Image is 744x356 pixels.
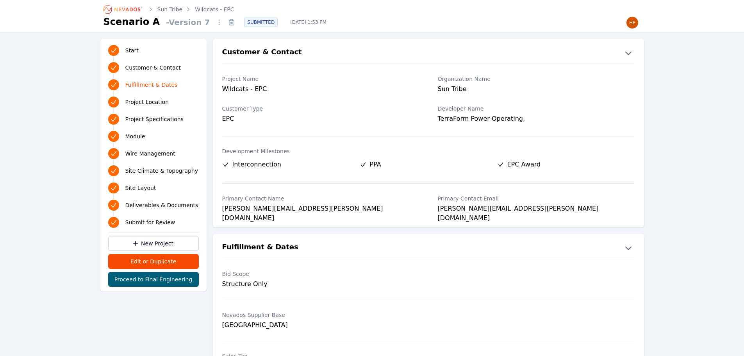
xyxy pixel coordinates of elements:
[195,5,234,13] a: Wildcats - EPC
[125,184,156,192] span: Site Layout
[125,201,198,209] span: Deliverables & Documents
[222,75,419,83] label: Project Name
[222,311,419,319] label: Nevados Supplier Base
[125,98,169,106] span: Project Location
[125,132,145,140] span: Module
[157,5,183,13] a: Sun Tribe
[125,218,175,226] span: Submit for Review
[438,105,635,113] label: Developer Name
[125,115,184,123] span: Project Specifications
[108,236,199,251] a: New Project
[125,150,175,157] span: Wire Management
[108,254,199,269] button: Edit or Duplicate
[125,167,198,175] span: Site Climate & Topography
[284,19,333,25] span: [DATE] 1:53 PM
[232,160,281,169] span: Interconnection
[108,43,199,229] nav: Progress
[125,47,139,54] span: Start
[244,18,278,27] div: SUBMITTED
[125,81,178,89] span: Fulfillment & Dates
[438,195,635,202] label: Primary Contact Email
[222,204,419,215] div: [PERSON_NAME][EMAIL_ADDRESS][PERSON_NAME][DOMAIN_NAME]
[438,114,635,125] div: TerraForm Power Operating,
[213,242,644,254] button: Fulfillment & Dates
[125,64,181,72] span: Customer & Contact
[222,270,419,278] label: Bid Scope
[370,160,381,169] span: PPA
[222,105,419,113] label: Customer Type
[103,3,234,16] nav: Breadcrumb
[222,84,419,95] div: Wildcats - EPC
[222,47,302,59] h2: Customer & Contact
[626,16,639,29] img: Henar Luque
[213,47,644,59] button: Customer & Contact
[222,114,419,123] div: EPC
[438,75,635,83] label: Organization Name
[222,320,419,330] div: [GEOGRAPHIC_DATA]
[222,279,419,289] div: Structure Only
[222,195,419,202] label: Primary Contact Name
[163,17,213,28] span: - Version 7
[108,272,199,287] button: Proceed to Final Engineering
[222,147,635,155] label: Development Milestones
[438,204,635,215] div: [PERSON_NAME][EMAIL_ADDRESS][PERSON_NAME][DOMAIN_NAME]
[438,84,635,95] div: Sun Tribe
[507,160,541,169] span: EPC Award
[103,16,160,28] h1: Scenario A
[222,242,298,254] h2: Fulfillment & Dates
